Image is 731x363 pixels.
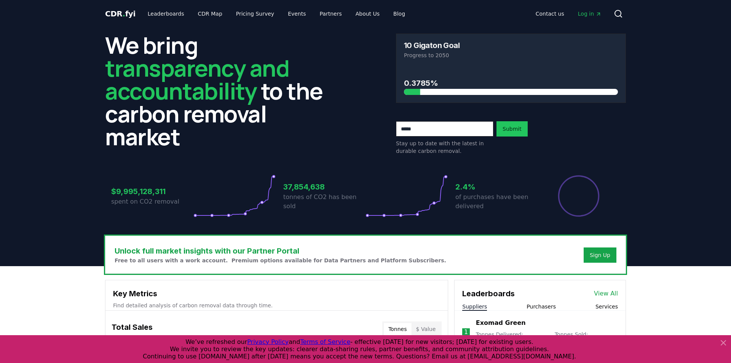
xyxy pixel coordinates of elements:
[112,321,153,337] h3: Total Sales
[455,193,538,211] p: of purchases have been delivered
[578,10,602,18] span: Log in
[350,7,386,21] a: About Us
[530,7,570,21] a: Contact us
[115,245,446,257] h3: Unlock full market insights with our Partner Portal
[314,7,348,21] a: Partners
[527,303,556,310] button: Purchasers
[105,34,335,148] h2: We bring to the carbon removal market
[462,303,487,310] button: Suppliers
[476,318,526,328] a: Exomad Green
[462,288,515,299] h3: Leaderboards
[192,7,228,21] a: CDR Map
[404,42,460,49] h3: 10 Gigaton Goal
[111,197,193,206] p: spent on CO2 removal
[142,7,411,21] nav: Main
[455,181,538,193] h3: 2.4%
[572,7,608,21] a: Log in
[113,302,440,309] p: Find detailed analysis of carbon removal data through time.
[142,7,190,21] a: Leaderboards
[476,331,547,346] p: Tonnes Delivered :
[111,186,193,197] h3: $9,995,128,311
[404,77,618,89] h3: 0.3785%
[396,140,493,155] p: Stay up to date with the latest in durable carbon removal.
[584,247,616,263] button: Sign Up
[283,193,365,211] p: tonnes of CO2 has been sold
[590,251,610,259] a: Sign Up
[384,323,411,335] button: Tonnes
[412,323,441,335] button: $ Value
[113,288,440,299] h3: Key Metrics
[555,331,618,346] p: Tonnes Sold :
[123,9,125,18] span: .
[105,52,289,106] span: transparency and accountability
[115,257,446,264] p: Free to all users with a work account. Premium options available for Data Partners and Platform S...
[387,7,411,21] a: Blog
[105,8,136,19] a: CDR.fyi
[105,9,136,18] span: CDR fyi
[282,7,312,21] a: Events
[464,328,468,337] p: 1
[595,303,618,310] button: Services
[557,175,600,217] div: Percentage of sales delivered
[283,181,365,193] h3: 37,854,638
[404,51,618,59] p: Progress to 2050
[230,7,280,21] a: Pricing Survey
[496,121,528,137] button: Submit
[594,289,618,298] a: View All
[530,7,608,21] nav: Main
